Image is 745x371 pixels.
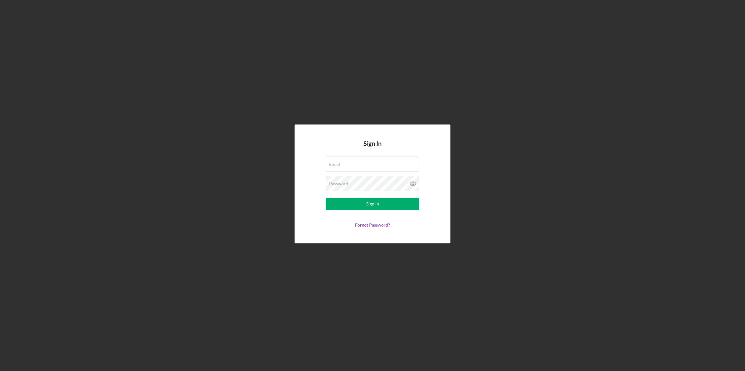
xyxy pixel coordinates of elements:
[355,222,390,228] a: Forgot Password?
[329,181,348,186] label: Password
[326,198,419,210] button: Sign In
[329,162,340,167] label: Email
[363,140,382,157] h4: Sign In
[366,198,379,210] div: Sign In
